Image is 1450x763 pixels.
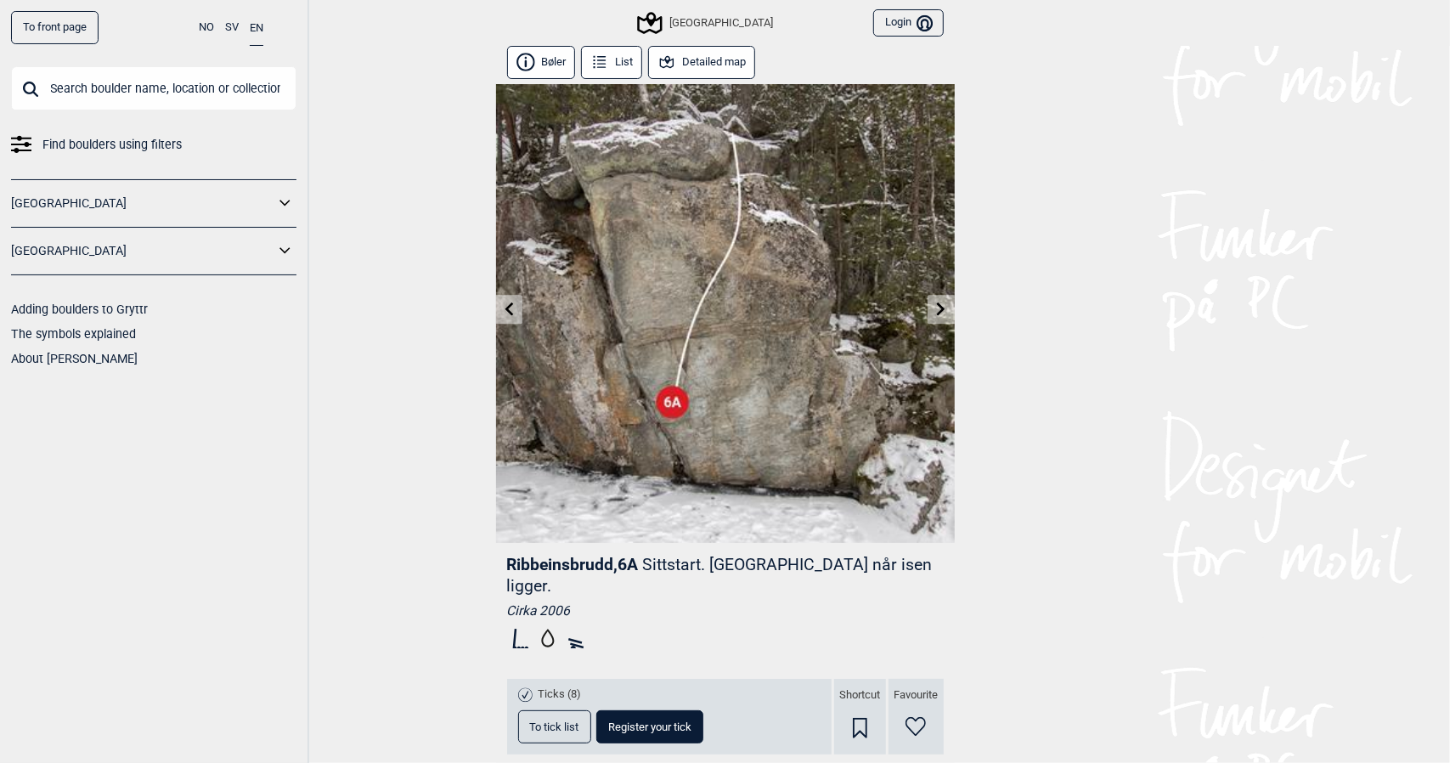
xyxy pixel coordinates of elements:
a: [GEOGRAPHIC_DATA] [11,239,274,263]
div: Shortcut [834,679,886,755]
div: Cirka 2006 [507,602,944,619]
span: Find boulders using filters [42,133,182,157]
button: EN [250,11,263,46]
button: Register your tick [596,710,703,743]
input: Search boulder name, location or collection [11,66,296,110]
a: About [PERSON_NAME] [11,352,138,365]
span: Ribbeinsbrudd , 6A [507,555,639,574]
a: Find boulders using filters [11,133,296,157]
a: To front page [11,11,99,44]
button: List [581,46,643,79]
a: Adding boulders to Gryttr [11,302,148,316]
button: NO [199,11,214,44]
button: Detailed map [648,46,756,79]
span: To tick list [530,721,579,732]
a: [GEOGRAPHIC_DATA] [11,191,274,216]
button: SV [225,11,239,44]
span: Register your tick [608,721,691,732]
button: Login [873,9,943,37]
span: Ticks (8) [539,687,582,702]
button: Bøler [507,46,576,79]
span: Favourite [894,688,938,703]
p: Sittstart. [GEOGRAPHIC_DATA] når isen ligger. [507,555,933,596]
a: The symbols explained [11,327,136,341]
button: To tick list [518,710,591,743]
img: Ribbeinsbrudd 210117 [496,84,955,543]
div: [GEOGRAPHIC_DATA] [640,13,772,33]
